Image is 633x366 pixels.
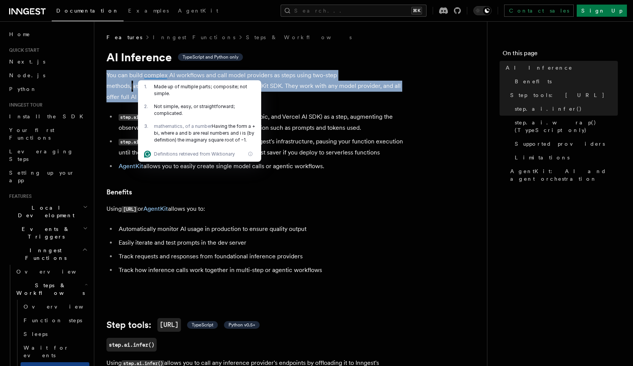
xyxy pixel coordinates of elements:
[56,8,119,14] span: Documentation
[9,59,45,65] span: Next.js
[157,318,181,332] code: [URL]
[9,148,73,162] span: Leveraging Steps
[515,140,605,148] span: Supported providers
[512,102,618,116] a: step.ai.infer()
[13,278,89,300] button: Steps & Workflows
[116,237,411,248] li: Easily iterate and test prompts in the dev server
[24,317,82,323] span: Function steps
[6,27,89,41] a: Home
[507,88,618,102] a: Step tools: [URL]
[506,64,573,72] span: AI Inference
[21,327,89,341] a: Sleeps
[6,204,83,219] span: Local Development
[503,61,618,75] a: AI Inference
[504,5,574,17] a: Contact sales
[411,7,422,14] kbd: ⌘K
[192,322,213,328] span: TypeScript
[106,204,411,215] p: Using or allows you to:
[24,331,48,337] span: Sleeps
[6,68,89,82] a: Node.js
[9,72,45,78] span: Node.js
[6,247,82,262] span: Inngest Functions
[6,145,89,166] a: Leveraging Steps
[24,304,102,310] span: Overview
[473,6,492,15] button: Toggle dark mode
[6,110,89,123] a: Install the SDK
[153,33,235,41] a: Inngest Functions
[6,166,89,187] a: Setting up your app
[116,111,411,133] li: wraps other AI SDKs (OpenAI, Anthropic, and Vercel AI SDK) as a step, augmenting the observabilit...
[6,222,89,243] button: Events & Triggers
[119,114,159,121] code: step.ai.wrap()
[9,113,88,119] span: Install the SDK
[6,243,89,265] button: Inngest Functions
[577,5,627,17] a: Sign Up
[9,86,37,92] span: Python
[116,251,411,262] li: Track requests and responses from foundational inference providers
[116,224,411,234] li: Automatically monitor AI usage in production to ensure quality output
[21,313,89,327] a: Function steps
[24,345,69,358] span: Wait for events
[21,341,89,362] a: Wait for events
[173,2,223,21] a: AgentKit
[6,55,89,68] a: Next.js
[6,225,83,240] span: Events & Triggers
[182,54,238,60] span: TypeScript and Python only
[119,162,143,170] a: AgentKit
[515,105,582,113] span: step.ai.infer()
[116,136,411,158] li: offloads the inference request to Inngest's infrastructure, pausing your function execution until...
[515,154,570,161] span: Limitations
[106,50,411,64] h1: AI Inference
[6,102,43,108] span: Inngest tour
[16,269,95,275] span: Overview
[106,70,411,102] p: You can build complex AI workflows and call model providers as steps using two-step methods, and ...
[132,83,174,90] code: step.ai.infer()
[116,265,411,275] li: Track how inference calls work together in multi-step or agentic workflows
[13,282,85,297] span: Steps & Workflows
[503,49,618,61] h4: On this page
[106,187,132,197] a: Benefits
[21,300,89,313] a: Overview
[512,137,618,151] a: Supported providers
[6,123,89,145] a: Your first Functions
[178,8,218,14] span: AgentKit
[6,201,89,222] button: Local Development
[6,47,39,53] span: Quick start
[281,5,427,17] button: Search...⌘K
[128,8,169,14] span: Examples
[228,322,255,328] span: Python v0.5+
[515,119,618,134] span: step.ai.wrap() (TypeScript only)
[52,2,124,21] a: Documentation
[9,170,75,183] span: Setting up your app
[124,2,173,21] a: Examples
[106,33,142,41] span: Features
[116,161,411,172] li: allows you to easily create single model calls or agentic workflows.
[512,151,618,164] a: Limitations
[510,91,605,99] span: Step tools: [URL]
[13,265,89,278] a: Overview
[510,167,618,183] span: AgentKit: AI and agent orchestration
[9,127,54,141] span: Your first Functions
[106,338,157,352] a: step.ai.infer()
[6,82,89,96] a: Python
[143,205,168,212] a: AgentKit
[119,139,161,145] code: step.ai.infer()
[515,78,552,85] span: Benefits
[106,318,260,332] a: Step tools:[URL] TypeScript Python v0.5+
[6,193,32,199] span: Features
[507,164,618,186] a: AgentKit: AI and agent orchestration
[9,30,30,38] span: Home
[512,75,618,88] a: Benefits
[246,33,352,41] a: Steps & Workflows
[512,116,618,137] a: step.ai.wrap() (TypeScript only)
[122,206,138,213] code: [URL]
